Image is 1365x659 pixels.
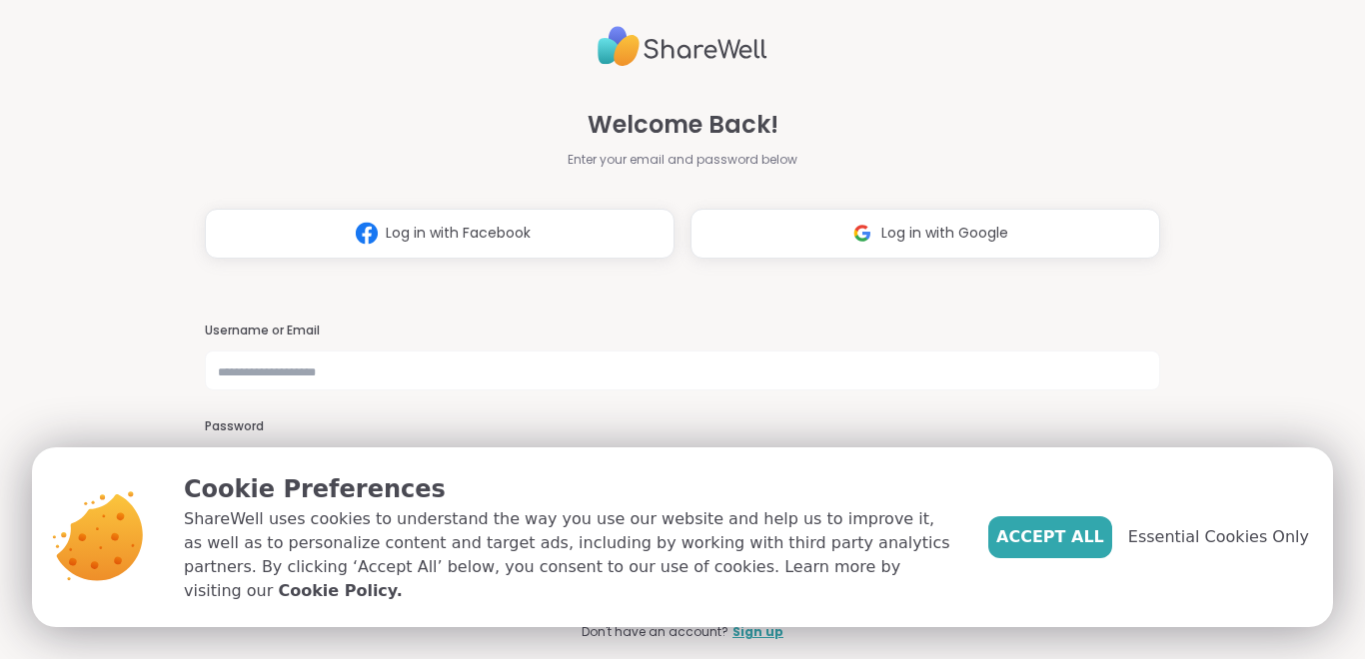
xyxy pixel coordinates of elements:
img: ShareWell Logomark [843,215,881,252]
button: Accept All [988,516,1112,558]
span: Accept All [996,525,1104,549]
p: Cookie Preferences [184,471,956,507]
a: Cookie Policy. [278,579,402,603]
p: ShareWell uses cookies to understand the way you use our website and help us to improve it, as we... [184,507,956,603]
button: Log in with Facebook [205,209,675,259]
span: Don't have an account? [582,623,728,641]
h3: Password [205,418,1160,435]
button: Log in with Google [690,209,1160,259]
span: Log in with Facebook [386,223,531,244]
h3: Username or Email [205,323,1160,339]
span: Enter your email and password below [568,151,797,169]
span: Welcome Back! [588,107,778,143]
span: Log in with Google [881,223,1008,244]
img: ShareWell Logo [598,18,767,75]
a: Sign up [732,623,783,641]
img: ShareWell Logomark [348,215,386,252]
span: Essential Cookies Only [1128,525,1309,549]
